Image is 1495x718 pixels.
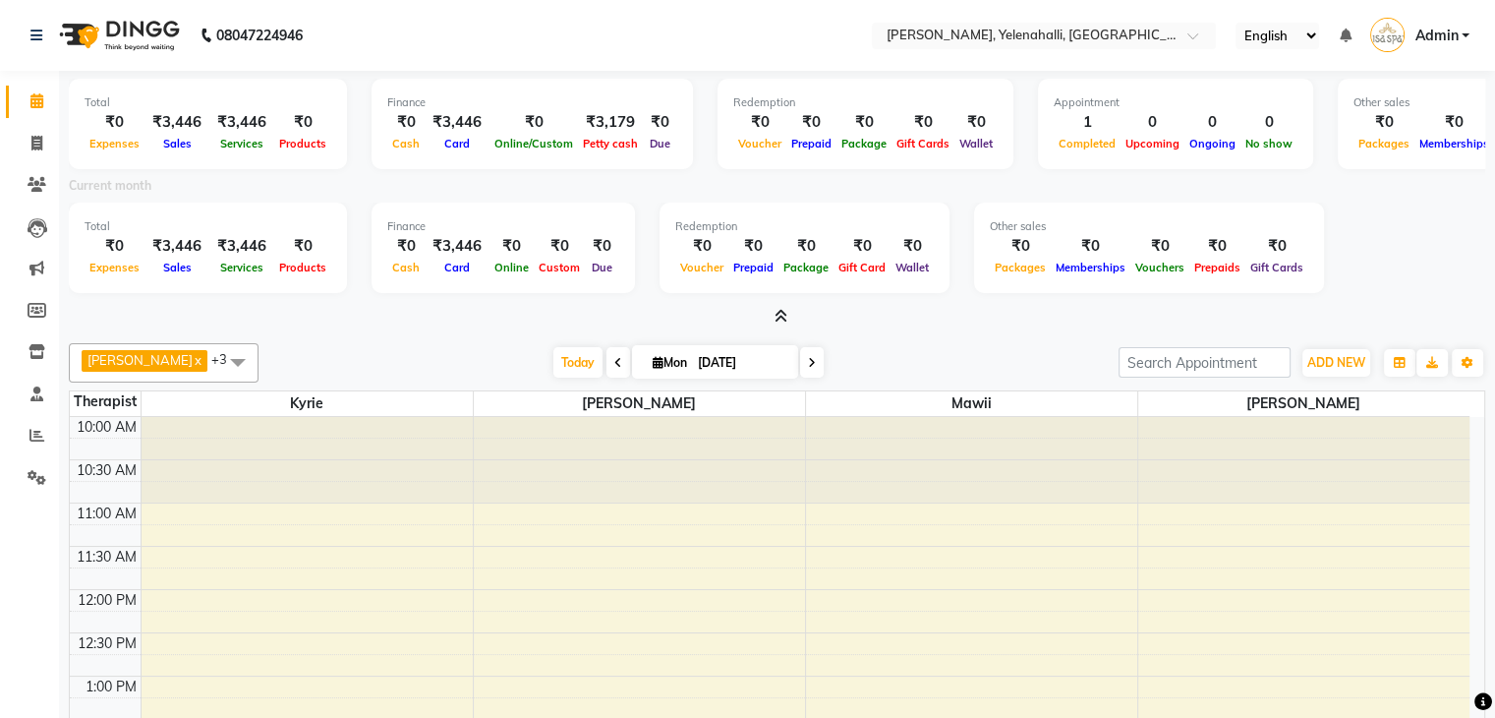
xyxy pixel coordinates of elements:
[489,137,578,150] span: Online/Custom
[69,177,151,195] label: Current month
[692,348,790,378] input: 2025-09-01
[1414,26,1458,46] span: Admin
[1370,18,1405,52] img: Admin
[891,111,954,134] div: ₹0
[387,94,677,111] div: Finance
[489,261,534,274] span: Online
[1414,137,1494,150] span: Memberships
[1189,235,1245,258] div: ₹0
[209,111,274,134] div: ₹3,446
[1130,261,1189,274] span: Vouchers
[1189,261,1245,274] span: Prepaids
[209,235,274,258] div: ₹3,446
[1245,235,1308,258] div: ₹0
[1051,235,1130,258] div: ₹0
[387,111,425,134] div: ₹0
[144,235,209,258] div: ₹3,446
[1054,94,1297,111] div: Appointment
[534,261,585,274] span: Custom
[1414,111,1494,134] div: ₹0
[1119,347,1291,378] input: Search Appointment
[786,137,836,150] span: Prepaid
[806,391,1137,416] span: Mawii
[1307,355,1365,370] span: ADD NEW
[675,261,728,274] span: Voucher
[1353,111,1414,134] div: ₹0
[387,218,619,235] div: Finance
[1245,261,1308,274] span: Gift Cards
[1054,137,1121,150] span: Completed
[891,137,954,150] span: Gift Cards
[728,261,778,274] span: Prepaid
[387,137,425,150] span: Cash
[274,235,331,258] div: ₹0
[274,111,331,134] div: ₹0
[1353,137,1414,150] span: Packages
[587,261,617,274] span: Due
[158,261,197,274] span: Sales
[73,460,141,481] div: 10:30 AM
[85,137,144,150] span: Expenses
[1184,137,1240,150] span: Ongoing
[74,590,141,611] div: 12:00 PM
[85,94,331,111] div: Total
[1240,111,1297,134] div: 0
[215,137,268,150] span: Services
[85,235,144,258] div: ₹0
[274,137,331,150] span: Products
[675,235,728,258] div: ₹0
[70,391,141,412] div: Therapist
[274,261,331,274] span: Products
[954,137,998,150] span: Wallet
[553,347,603,378] span: Today
[193,352,201,368] a: x
[778,235,834,258] div: ₹0
[73,504,141,524] div: 11:00 AM
[1121,111,1184,134] div: 0
[425,235,489,258] div: ₹3,446
[142,391,473,416] span: Kyrie
[990,218,1308,235] div: Other sales
[578,111,643,134] div: ₹3,179
[990,235,1051,258] div: ₹0
[82,677,141,697] div: 1:00 PM
[733,94,998,111] div: Redemption
[643,111,677,134] div: ₹0
[387,261,425,274] span: Cash
[74,633,141,654] div: 12:30 PM
[733,137,786,150] span: Voucher
[85,218,331,235] div: Total
[645,137,675,150] span: Due
[954,111,998,134] div: ₹0
[891,235,934,258] div: ₹0
[778,261,834,274] span: Package
[578,137,643,150] span: Petty cash
[733,111,786,134] div: ₹0
[73,417,141,438] div: 10:00 AM
[834,261,891,274] span: Gift Card
[675,218,934,235] div: Redemption
[834,235,891,258] div: ₹0
[1302,349,1370,377] button: ADD NEW
[489,235,534,258] div: ₹0
[158,137,197,150] span: Sales
[50,8,185,63] img: logo
[211,351,242,367] span: +3
[585,235,619,258] div: ₹0
[439,137,475,150] span: Card
[1240,137,1297,150] span: No show
[836,137,891,150] span: Package
[891,261,934,274] span: Wallet
[1121,137,1184,150] span: Upcoming
[534,235,585,258] div: ₹0
[144,111,209,134] div: ₹3,446
[1051,261,1130,274] span: Memberships
[728,235,778,258] div: ₹0
[1054,111,1121,134] div: 1
[215,261,268,274] span: Services
[990,261,1051,274] span: Packages
[1130,235,1189,258] div: ₹0
[474,391,805,416] span: [PERSON_NAME]
[836,111,891,134] div: ₹0
[387,235,425,258] div: ₹0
